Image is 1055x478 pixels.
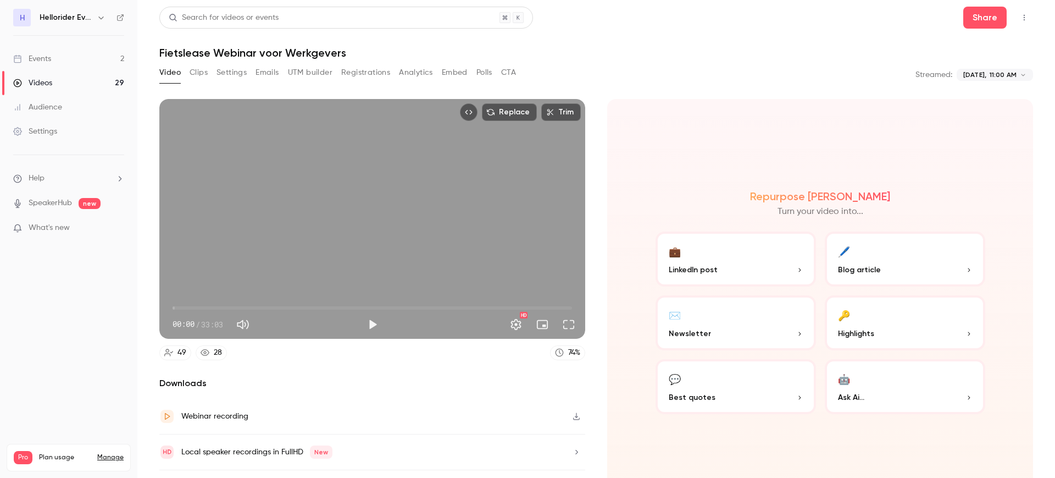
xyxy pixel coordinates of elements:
button: 🖊️Blog article [825,232,985,287]
div: 💬 [669,370,681,387]
span: 00:00 [173,318,195,330]
div: Events [13,53,51,64]
button: Video [159,64,181,81]
div: 🤖 [838,370,850,387]
div: ✉️ [669,306,681,323]
div: 49 [177,347,186,359]
h2: Repurpose [PERSON_NAME] [750,190,890,203]
a: 49 [159,345,191,360]
span: / [196,318,200,330]
button: 🔑Highlights [825,295,985,350]
button: Settings [505,314,527,336]
span: New [310,446,332,459]
button: Full screen [558,314,580,336]
span: Blog article [838,264,881,276]
li: help-dropdown-opener [13,173,124,184]
div: 00:00 [173,318,223,330]
button: Registrations [341,64,390,81]
button: 💬Best quotes [656,359,816,414]
span: Highlights [838,328,874,339]
button: Top Bar Actions [1015,9,1033,26]
a: 74% [550,345,585,360]
button: Settings [216,64,247,81]
span: new [79,198,101,209]
div: Videos [13,78,52,89]
div: Webinar recording [181,410,248,423]
span: H [20,12,25,24]
button: Analytics [399,64,433,81]
div: HD [520,312,527,318]
a: 28 [196,345,227,360]
div: 🔑 [838,306,850,323]
span: Best quotes [669,392,715,403]
span: Plan usage [39,453,91,462]
span: 33:03 [201,318,223,330]
span: 11:00 AM [990,70,1017,80]
div: Search for videos or events [169,12,279,24]
button: Trim [541,103,581,121]
button: ✉️Newsletter [656,295,816,350]
div: Settings [13,126,57,137]
a: SpeakerHub [29,197,72,209]
h1: Fietslease Webinar voor Werkgevers [159,46,1033,59]
button: 🤖Ask Ai... [825,359,985,414]
div: 🖊️ [838,243,850,260]
div: 74 % [568,347,580,359]
button: Polls [476,64,492,81]
button: UTM builder [288,64,332,81]
button: Replace [482,103,537,121]
button: CTA [501,64,516,81]
button: Turn on miniplayer [531,314,553,336]
button: Play [362,314,384,336]
span: Help [29,173,45,184]
span: Ask Ai... [838,392,864,403]
h6: Hellorider Events [40,12,92,23]
button: Clips [190,64,208,81]
button: Embed [442,64,468,81]
span: Pro [14,451,32,464]
button: Embed video [460,103,477,121]
button: Mute [232,314,254,336]
span: What's new [29,222,70,234]
div: 28 [214,347,222,359]
p: Streamed: [915,69,952,80]
div: Audience [13,102,62,113]
h2: Downloads [159,377,585,390]
p: Turn your video into... [778,205,863,218]
a: Manage [97,453,124,462]
div: Local speaker recordings in FullHD [181,446,332,459]
span: LinkedIn post [669,264,718,276]
span: [DATE], [963,70,986,80]
button: 💼LinkedIn post [656,232,816,287]
button: Share [963,7,1007,29]
iframe: Noticeable Trigger [111,223,124,233]
div: 💼 [669,243,681,260]
button: Emails [256,64,279,81]
span: Newsletter [669,328,711,339]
